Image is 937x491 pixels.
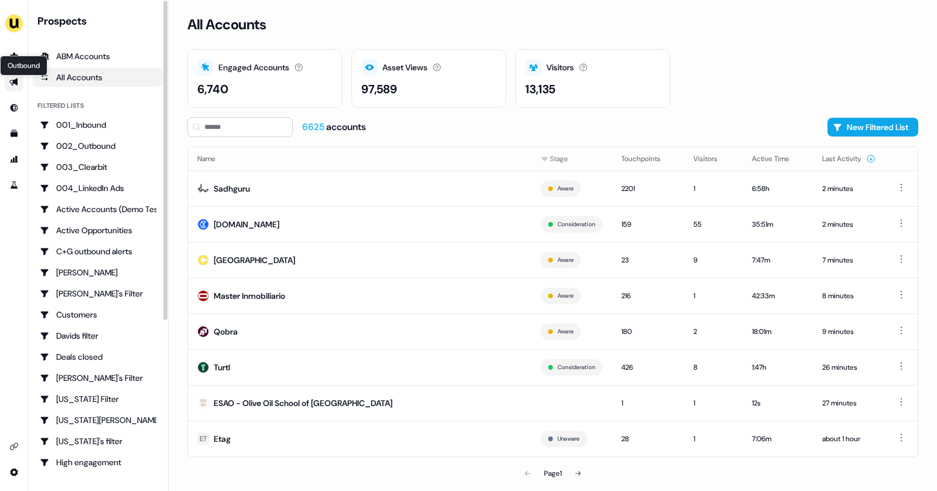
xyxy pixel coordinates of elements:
[214,183,250,195] div: Sadhguru
[693,362,733,373] div: 8
[33,347,163,366] a: Go to Deals closed
[558,291,573,301] button: Aware
[693,397,733,409] div: 1
[33,263,163,282] a: Go to Charlotte Stone
[40,435,156,447] div: [US_STATE]'s filter
[214,219,279,230] div: [DOMAIN_NAME]
[621,219,675,230] div: 159
[752,397,803,409] div: 12s
[33,411,163,429] a: Go to Georgia Slack
[197,80,228,98] div: 6,740
[361,80,397,98] div: 97,589
[40,119,156,131] div: 001_Inbound
[33,390,163,408] a: Go to Georgia Filter
[302,121,366,134] div: accounts
[752,219,803,230] div: 35:51m
[382,62,428,74] div: Asset Views
[822,397,876,409] div: 27 minutes
[621,148,675,169] button: Touchpoints
[40,203,156,215] div: Active Accounts (Demo Test)
[40,161,156,173] div: 003_Clearbit
[752,254,803,266] div: 7:47m
[822,148,876,169] button: Last Activity
[752,362,803,373] div: 1:47h
[621,362,675,373] div: 426
[214,326,238,337] div: Qobra
[822,326,876,337] div: 9 minutes
[621,433,675,445] div: 28
[40,288,156,299] div: [PERSON_NAME]'s Filter
[5,98,23,117] a: Go to Inbound
[218,62,289,74] div: Engaged Accounts
[822,433,876,445] div: about 1 hour
[214,290,285,302] div: Master Inmobiliario
[5,124,23,143] a: Go to templates
[200,433,207,445] div: ET
[621,326,675,337] div: 180
[752,148,803,169] button: Active Time
[752,183,803,195] div: 6:58h
[33,369,163,387] a: Go to Geneviève's Filter
[693,290,733,302] div: 1
[693,148,731,169] button: Visitors
[40,330,156,342] div: Davids filter
[37,101,84,111] div: Filtered lists
[558,219,595,230] button: Consideration
[822,254,876,266] div: 7 minutes
[40,267,156,278] div: [PERSON_NAME]
[33,221,163,240] a: Go to Active Opportunities
[558,183,573,194] button: Aware
[693,326,733,337] div: 2
[752,326,803,337] div: 18:01m
[187,16,266,33] h3: All Accounts
[40,414,156,426] div: [US_STATE][PERSON_NAME]
[40,372,156,384] div: [PERSON_NAME]'s Filter
[546,62,574,74] div: Visitors
[33,137,163,155] a: Go to 002_Outbound
[5,437,23,456] a: Go to integrations
[621,183,675,195] div: 2201
[33,68,163,87] a: All accounts
[40,71,156,83] div: All Accounts
[822,362,876,373] div: 26 minutes
[541,153,603,165] div: Stage
[40,224,156,236] div: Active Opportunities
[5,176,23,195] a: Go to experiments
[822,290,876,302] div: 8 minutes
[5,463,23,482] a: Go to integrations
[40,140,156,152] div: 002_Outbound
[558,434,580,444] button: Unaware
[752,290,803,302] div: 42:33m
[40,309,156,320] div: Customers
[822,183,876,195] div: 2 minutes
[558,255,573,265] button: Aware
[33,179,163,197] a: Go to 004_LinkedIn Ads
[33,432,163,451] a: Go to Georgia's filter
[5,73,23,91] a: Go to outbound experience
[33,326,163,345] a: Go to Davids filter
[693,219,733,230] div: 55
[40,351,156,363] div: Deals closed
[33,305,163,324] a: Go to Customers
[822,219,876,230] div: 2 minutes
[621,254,675,266] div: 23
[752,433,803,445] div: 7:06m
[214,433,231,445] div: Etag
[37,14,163,28] div: Prospects
[827,118,918,137] button: New Filtered List
[621,397,675,409] div: 1
[33,158,163,176] a: Go to 003_Clearbit
[558,326,573,337] button: Aware
[302,121,326,133] span: 6625
[33,47,163,66] a: ABM Accounts
[33,115,163,134] a: Go to 001_Inbound
[544,468,562,479] div: Page 1
[40,393,156,405] div: [US_STATE] Filter
[40,456,156,468] div: High engagement
[693,254,733,266] div: 9
[214,254,295,266] div: [GEOGRAPHIC_DATA]
[525,80,555,98] div: 13,135
[33,200,163,219] a: Go to Active Accounts (Demo Test)
[188,147,531,171] th: Name
[693,183,733,195] div: 1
